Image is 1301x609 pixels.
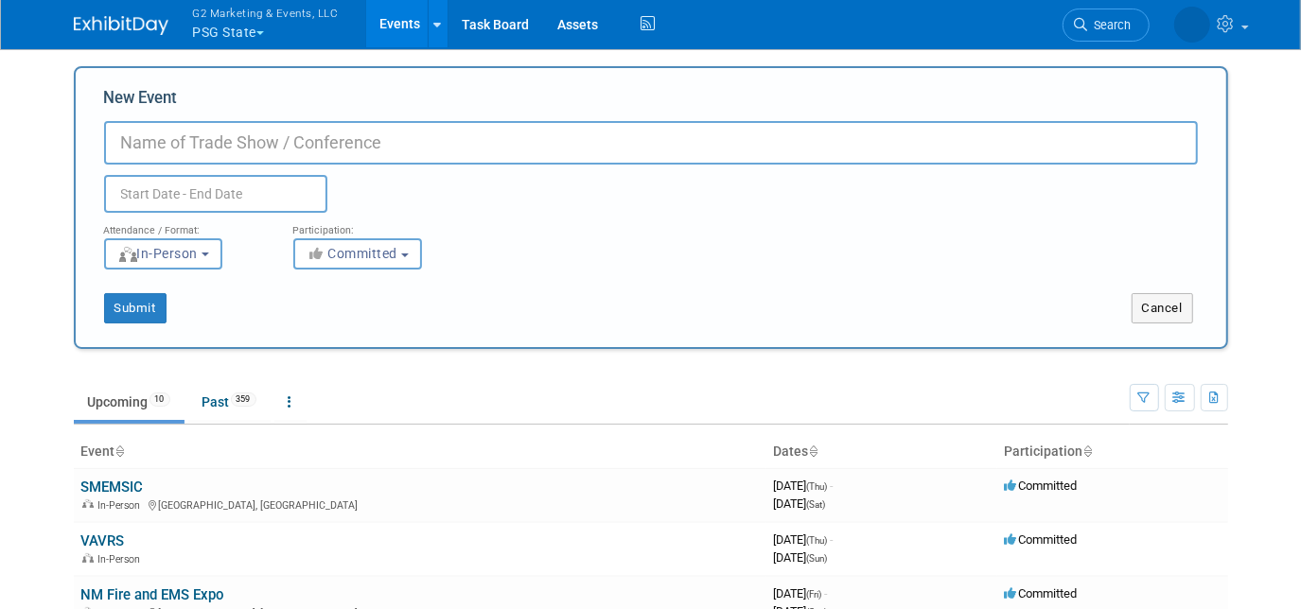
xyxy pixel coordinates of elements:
[104,293,167,323] button: Submit
[807,481,828,492] span: (Thu)
[831,478,834,493] span: -
[104,238,222,270] button: In-Person
[98,553,147,565] span: In-Person
[81,478,144,496] a: SMEMSIC
[293,238,422,270] button: Committed
[825,586,828,600] span: -
[104,213,265,237] div: Attendance / Format:
[1083,444,1093,459] a: Sort by Participation Type
[104,121,1198,165] input: Name of Trade Show / Conference
[774,478,834,493] span: [DATE]
[774,496,826,511] span: [DATE]
[1132,293,1193,323] button: Cancel
[81,496,759,512] div: [GEOGRAPHIC_DATA], [GEOGRAPHIC_DATA]
[307,246,398,261] span: Committed
[193,3,339,23] span: G2 Marketing & Events, LLC
[104,87,178,116] label: New Event
[1174,7,1210,43] img: Laine Butler
[807,499,826,510] span: (Sat)
[188,384,271,420] a: Past359
[82,499,94,509] img: In-Person Event
[774,550,828,565] span: [DATE]
[774,586,828,600] span: [DATE]
[104,175,327,213] input: Start Date - End Date
[117,246,199,261] span: In-Person
[82,553,94,563] img: In-Person Event
[807,589,822,600] span: (Fri)
[149,392,170,407] span: 10
[74,384,185,420] a: Upcoming10
[1088,18,1132,32] span: Search
[115,444,125,459] a: Sort by Event Name
[1005,478,1078,493] span: Committed
[81,586,224,603] a: NM Fire and EMS Expo
[809,444,818,459] a: Sort by Start Date
[74,16,168,35] img: ExhibitDay
[81,532,125,549] a: VAVRS
[807,553,828,564] span: (Sun)
[831,532,834,547] span: -
[997,436,1228,468] th: Participation
[1063,9,1150,42] a: Search
[74,436,766,468] th: Event
[98,499,147,512] span: In-Person
[1005,532,1078,547] span: Committed
[766,436,997,468] th: Dates
[1005,586,1078,600] span: Committed
[231,392,256,407] span: 359
[774,532,834,547] span: [DATE]
[293,213,454,237] div: Participation:
[807,535,828,546] span: (Thu)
